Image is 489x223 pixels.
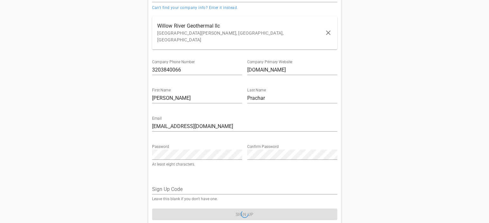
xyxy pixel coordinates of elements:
button: Remove [321,25,336,40]
span: Willow River Geothermal llc [157,22,322,30]
label: Password [152,145,169,149]
label: First Name [152,88,171,92]
p: At least eight characters. [152,162,242,166]
label: Company Phone Number [152,60,195,64]
p: Leave this blank if you don't have one. [152,197,337,201]
p: [GEOGRAPHIC_DATA][PERSON_NAME], [GEOGRAPHIC_DATA], [GEOGRAPHIC_DATA] [157,30,322,43]
a: Can't find your company info? Enter it instead. [152,5,238,10]
label: Email [152,116,162,120]
label: Company Primary Website [247,60,292,64]
label: Confirm Password [247,145,279,149]
label: Last Name [247,88,266,92]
